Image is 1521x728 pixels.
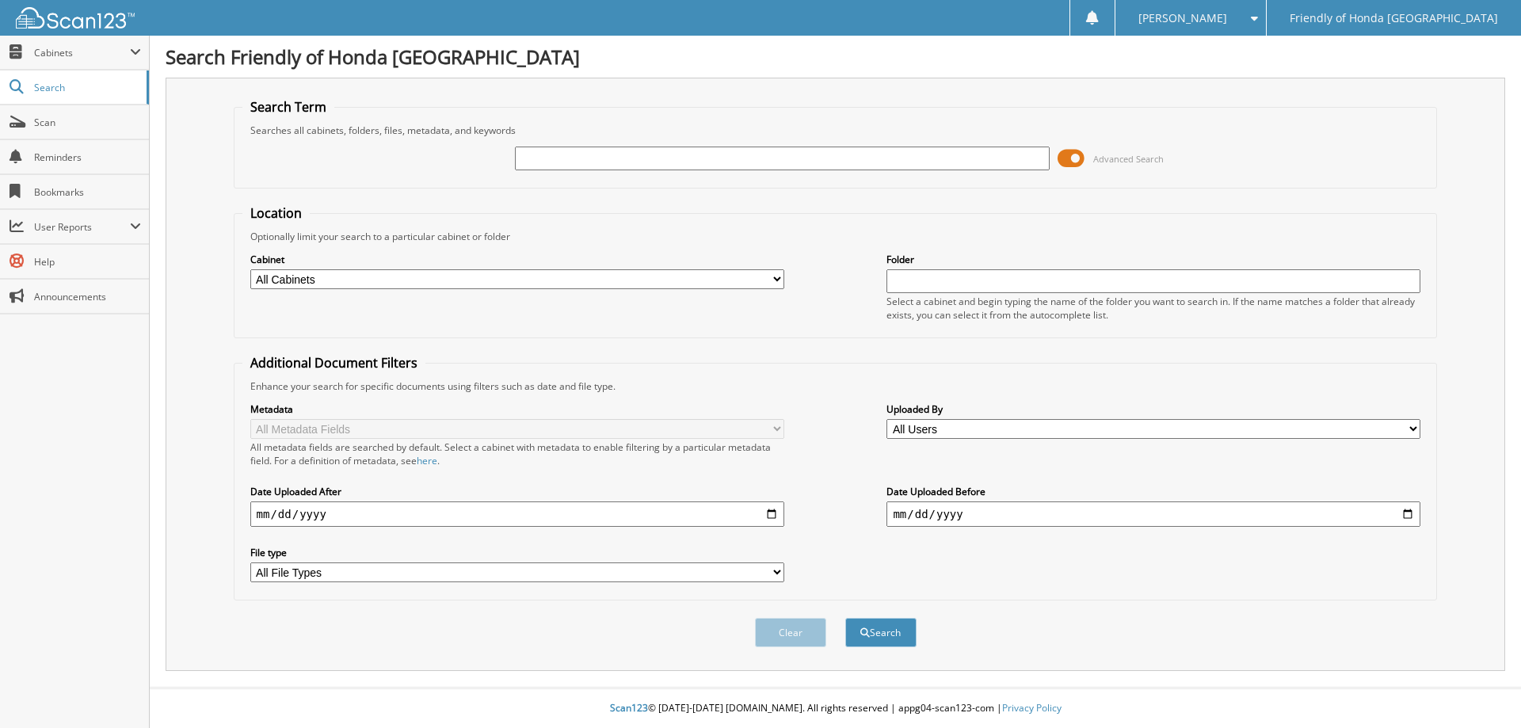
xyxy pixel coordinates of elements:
span: Friendly of Honda [GEOGRAPHIC_DATA] [1290,13,1498,23]
label: Cabinet [250,253,784,266]
input: start [250,501,784,527]
label: Folder [886,253,1420,266]
span: Cabinets [34,46,130,59]
span: Advanced Search [1093,153,1164,165]
button: Clear [755,618,826,647]
div: Searches all cabinets, folders, files, metadata, and keywords [242,124,1429,137]
label: Date Uploaded After [250,485,784,498]
legend: Location [242,204,310,222]
span: [PERSON_NAME] [1138,13,1227,23]
div: All metadata fields are searched by default. Select a cabinet with metadata to enable filtering b... [250,440,784,467]
h1: Search Friendly of Honda [GEOGRAPHIC_DATA] [166,44,1505,70]
div: Select a cabinet and begin typing the name of the folder you want to search in. If the name match... [886,295,1420,322]
span: Reminders [34,151,141,164]
button: Search [845,618,917,647]
a: here [417,454,437,467]
label: Metadata [250,402,784,416]
legend: Search Term [242,98,334,116]
span: Help [34,255,141,269]
a: Privacy Policy [1002,701,1062,715]
label: File type [250,546,784,559]
img: scan123-logo-white.svg [16,7,135,29]
span: User Reports [34,220,130,234]
label: Uploaded By [886,402,1420,416]
div: Optionally limit your search to a particular cabinet or folder [242,230,1429,243]
span: Scan [34,116,141,129]
div: Enhance your search for specific documents using filters such as date and file type. [242,379,1429,393]
span: Search [34,81,139,94]
label: Date Uploaded Before [886,485,1420,498]
legend: Additional Document Filters [242,354,425,372]
input: end [886,501,1420,527]
span: Scan123 [610,701,648,715]
span: Announcements [34,290,141,303]
div: © [DATE]-[DATE] [DOMAIN_NAME]. All rights reserved | appg04-scan123-com | [150,689,1521,728]
span: Bookmarks [34,185,141,199]
iframe: Chat Widget [1442,652,1521,728]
